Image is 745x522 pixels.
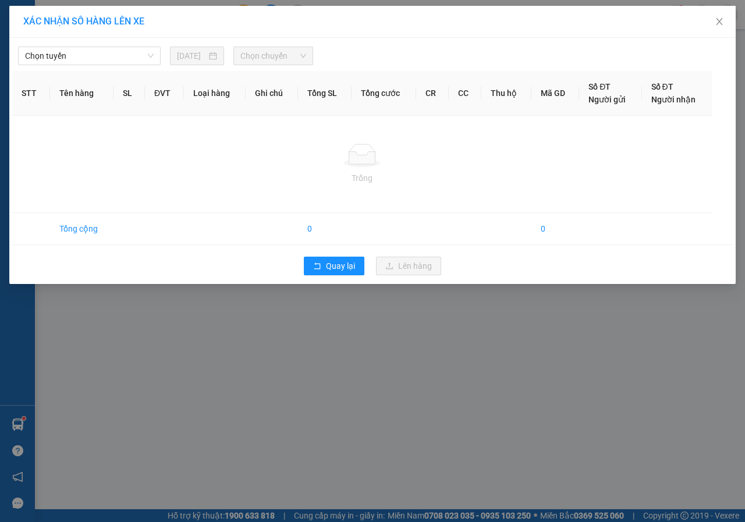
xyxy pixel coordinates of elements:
th: Ghi chú [246,71,297,116]
div: Trống [22,172,703,184]
th: CC [449,71,481,116]
td: 0 [298,213,352,245]
li: In ngày: 17:49 12/08 [6,86,113,102]
span: XÁC NHẬN SỐ HÀNG LÊN XE [23,16,144,27]
span: Chọn chuyến [240,47,306,65]
th: Tổng SL [298,71,352,116]
th: Thu hộ [481,71,531,116]
th: Loại hàng [184,71,246,116]
th: ĐVT [145,71,184,116]
button: rollbackQuay lại [304,257,364,275]
span: Quay lại [326,260,355,272]
input: 12/08/2025 [177,49,207,62]
th: Tổng cước [352,71,416,116]
td: Tổng cộng [50,213,113,245]
span: rollback [313,262,321,271]
th: SL [113,71,145,116]
span: close [715,17,724,26]
span: Người gửi [588,95,626,104]
th: STT [12,71,50,116]
span: Số ĐT [651,82,673,91]
span: Người nhận [651,95,696,104]
button: uploadLên hàng [376,257,441,275]
th: CR [416,71,449,116]
li: [PERSON_NAME] [6,70,113,86]
th: Tên hàng [50,71,113,116]
span: Số ĐT [588,82,611,91]
th: Mã GD [531,71,580,116]
button: Close [703,6,736,38]
td: 0 [531,213,580,245]
span: Chọn tuyến [25,47,154,65]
